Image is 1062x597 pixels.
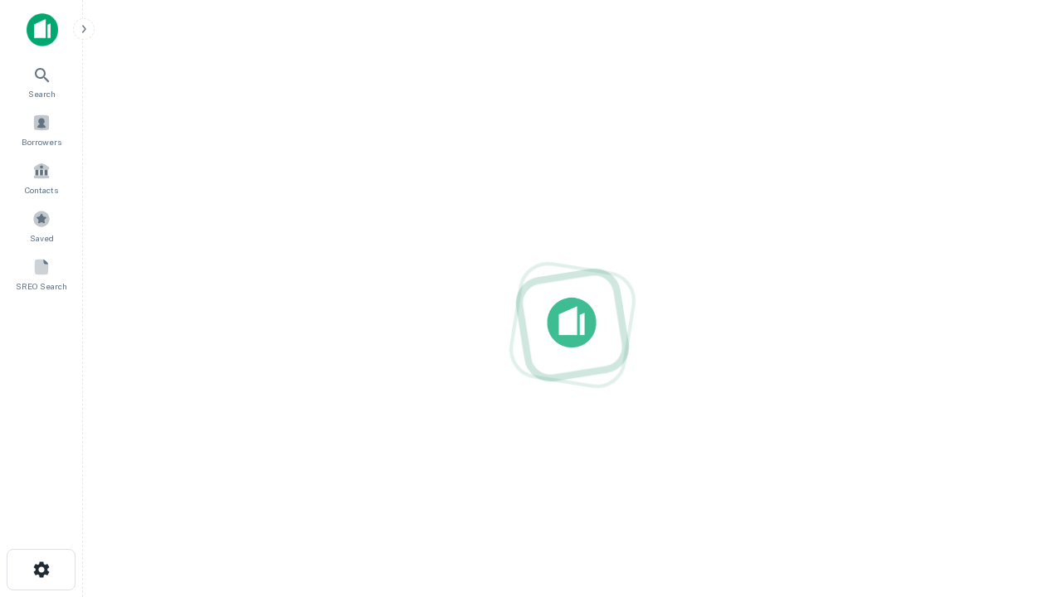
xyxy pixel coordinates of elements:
[28,87,56,100] span: Search
[16,279,67,293] span: SREO Search
[5,155,78,200] a: Contacts
[22,135,61,148] span: Borrowers
[5,107,78,152] a: Borrowers
[25,183,58,197] span: Contacts
[30,231,54,245] span: Saved
[27,13,58,46] img: capitalize-icon.png
[5,59,78,104] a: Search
[5,203,78,248] a: Saved
[5,251,78,296] a: SREO Search
[979,411,1062,491] iframe: Chat Widget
